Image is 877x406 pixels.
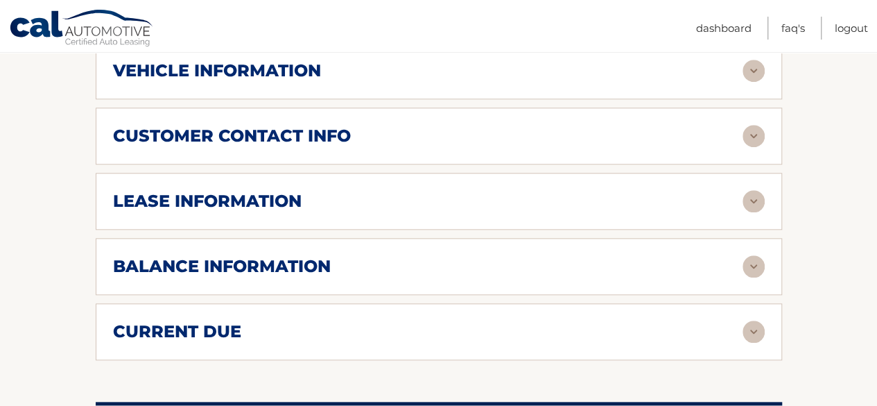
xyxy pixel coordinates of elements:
a: Dashboard [696,17,752,40]
img: accordion-rest.svg [743,190,765,212]
h2: lease information [113,191,302,212]
h2: current due [113,321,241,342]
h2: vehicle information [113,60,321,81]
a: Cal Automotive [9,9,155,49]
a: FAQ's [781,17,805,40]
a: Logout [835,17,868,40]
img: accordion-rest.svg [743,125,765,147]
img: accordion-rest.svg [743,321,765,343]
h2: customer contact info [113,126,351,146]
img: accordion-rest.svg [743,60,765,82]
img: accordion-rest.svg [743,255,765,278]
h2: balance information [113,256,331,277]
